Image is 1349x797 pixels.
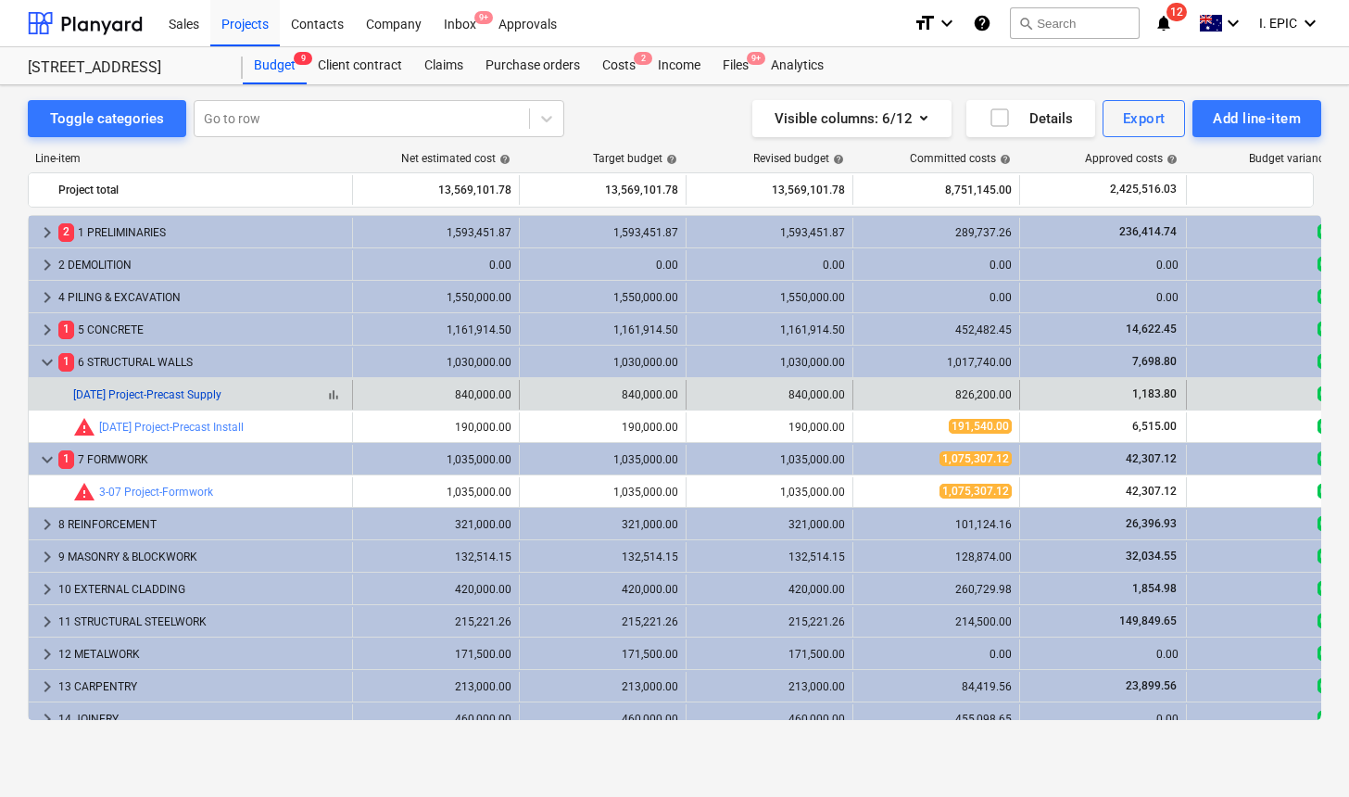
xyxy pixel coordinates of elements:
[360,226,511,239] div: 1,593,451.87
[58,639,345,669] div: 12 METALWORK
[829,154,844,165] span: help
[527,518,678,531] div: 321,000.00
[1130,420,1179,433] span: 6,515.00
[694,226,845,239] div: 1,593,451.87
[360,421,511,434] div: 190,000.00
[1317,224,1345,239] span: 0.00
[694,259,845,272] div: 0.00
[36,513,58,536] span: keyboard_arrow_right
[36,449,58,471] span: keyboard_arrow_down
[936,12,958,34] i: keyboard_arrow_down
[58,450,74,468] span: 1
[1317,516,1345,531] span: 0.00
[712,47,760,84] a: Files9+
[861,356,1012,369] div: 1,017,740.00
[1317,581,1345,596] span: 0.00
[861,648,1012,661] div: 0.00
[591,47,647,84] a: Costs2
[861,583,1012,596] div: 260,729.98
[1317,289,1345,304] span: 0.00
[360,453,511,466] div: 1,035,000.00
[1154,12,1173,34] i: notifications
[694,175,845,205] div: 13,569,101.78
[527,291,678,304] div: 1,550,000.00
[591,47,647,84] div: Costs
[1317,711,1345,726] span: 0.00
[527,550,678,563] div: 132,514.15
[694,518,845,531] div: 321,000.00
[401,152,511,165] div: Net estimated cost
[527,226,678,239] div: 1,593,451.87
[1028,648,1179,661] div: 0.00
[360,550,511,563] div: 132,514.15
[694,550,845,563] div: 132,514.15
[1249,152,1344,165] div: Budget variance
[694,323,845,336] div: 1,161,914.50
[1130,582,1179,595] span: 1,854.98
[58,704,345,734] div: 14 JOINERY
[1317,614,1345,628] span: 0.00
[36,708,58,730] span: keyboard_arrow_right
[966,100,1095,137] button: Details
[360,680,511,693] div: 213,000.00
[527,323,678,336] div: 1,161,914.50
[760,47,835,84] a: Analytics
[413,47,474,84] a: Claims
[712,47,760,84] div: Files
[527,713,678,726] div: 460,000.00
[58,672,345,702] div: 13 CARPENTRY
[1317,451,1345,466] span: 0.00
[694,648,845,661] div: 171,500.00
[861,615,1012,628] div: 214,500.00
[36,676,58,698] span: keyboard_arrow_right
[36,221,58,244] span: keyboard_arrow_right
[1317,484,1345,499] span: 0.00
[58,250,345,280] div: 2 DEMOLITION
[861,550,1012,563] div: 128,874.00
[243,47,307,84] div: Budget
[474,47,591,84] a: Purchase orders
[36,611,58,633] span: keyboard_arrow_right
[36,578,58,601] span: keyboard_arrow_right
[694,486,845,499] div: 1,035,000.00
[1317,354,1345,369] span: 0.00
[326,387,341,402] span: bar_chart
[939,484,1012,499] span: 1,075,307.12
[58,218,345,247] div: 1 PRELIMINARIES
[694,388,845,401] div: 840,000.00
[861,175,1012,205] div: 8,751,145.00
[593,152,677,165] div: Target budget
[747,52,765,65] span: 9+
[949,419,1012,434] span: 191,540.00
[527,615,678,628] div: 215,221.26
[360,518,511,531] div: 321,000.00
[861,323,1012,336] div: 452,482.45
[1010,7,1140,39] button: Search
[1124,323,1179,335] span: 14,622.45
[527,421,678,434] div: 190,000.00
[474,11,493,24] span: 9+
[58,575,345,604] div: 10 EXTERNAL CLADDING
[861,259,1012,272] div: 0.00
[58,445,345,474] div: 7 FORMWORK
[1192,100,1321,137] button: Add line-item
[527,175,678,205] div: 13,569,101.78
[294,52,312,65] span: 9
[861,388,1012,401] div: 826,200.00
[1123,107,1166,131] div: Export
[1028,259,1179,272] div: 0.00
[861,713,1012,726] div: 455,098.65
[73,481,95,503] span: Committed costs exceed revised budget
[1317,646,1345,661] span: 0.00
[694,291,845,304] div: 1,550,000.00
[58,315,345,345] div: 5 CONCRETE
[360,259,511,272] div: 0.00
[58,353,74,371] span: 1
[662,154,677,165] span: help
[1085,152,1178,165] div: Approved costs
[1103,100,1186,137] button: Export
[360,648,511,661] div: 171,500.00
[50,107,164,131] div: Toggle categories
